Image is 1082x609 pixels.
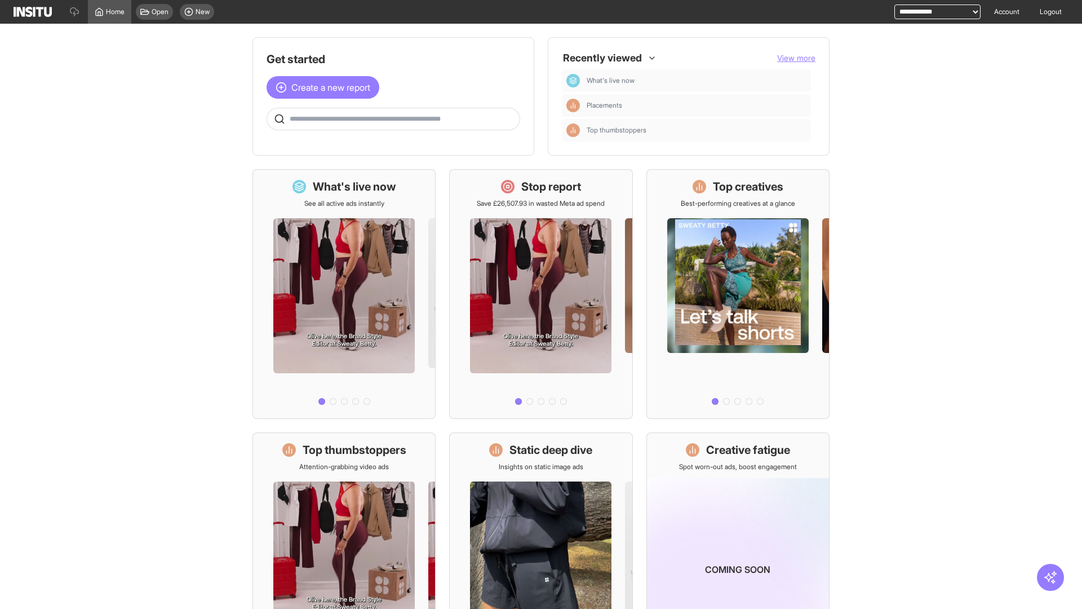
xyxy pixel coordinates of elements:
[499,462,583,471] p: Insights on static image ads
[566,74,580,87] div: Dashboard
[587,126,806,135] span: Top thumbstoppers
[587,76,635,85] span: What's live now
[566,99,580,112] div: Insights
[713,179,783,195] h1: Top creatives
[521,179,581,195] h1: Stop report
[566,123,580,137] div: Insights
[587,101,806,110] span: Placements
[252,169,436,419] a: What's live nowSee all active ads instantly
[313,179,396,195] h1: What's live now
[14,7,52,17] img: Logo
[587,101,622,110] span: Placements
[509,442,592,458] h1: Static deep dive
[587,76,806,85] span: What's live now
[106,7,125,16] span: Home
[777,53,815,63] span: View more
[196,7,210,16] span: New
[299,462,389,471] p: Attention-grabbing video ads
[267,51,520,67] h1: Get started
[587,126,646,135] span: Top thumbstoppers
[303,442,406,458] h1: Top thumbstoppers
[267,76,379,99] button: Create a new report
[304,199,384,208] p: See all active ads instantly
[681,199,795,208] p: Best-performing creatives at a glance
[646,169,830,419] a: Top creativesBest-performing creatives at a glance
[152,7,168,16] span: Open
[449,169,632,419] a: Stop reportSave £26,507.93 in wasted Meta ad spend
[291,81,370,94] span: Create a new report
[477,199,605,208] p: Save £26,507.93 in wasted Meta ad spend
[777,52,815,64] button: View more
